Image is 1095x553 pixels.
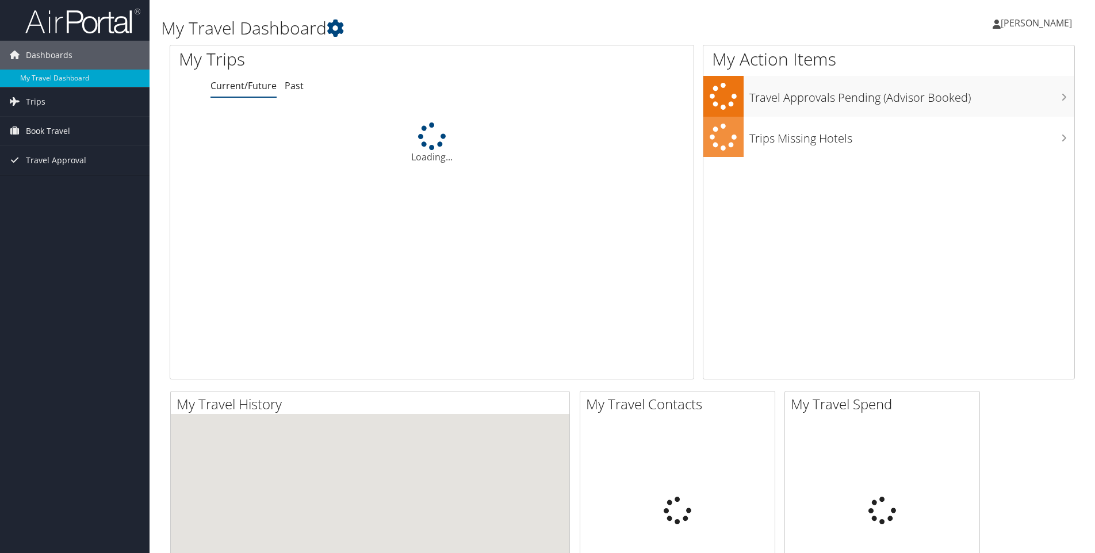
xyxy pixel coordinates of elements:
[749,125,1074,147] h3: Trips Missing Hotels
[161,16,776,40] h1: My Travel Dashboard
[26,117,70,145] span: Book Travel
[179,47,467,71] h1: My Trips
[210,79,277,92] a: Current/Future
[177,394,569,414] h2: My Travel History
[703,76,1074,117] a: Travel Approvals Pending (Advisor Booked)
[993,6,1083,40] a: [PERSON_NAME]
[791,394,979,414] h2: My Travel Spend
[285,79,304,92] a: Past
[703,117,1074,158] a: Trips Missing Hotels
[1001,17,1072,29] span: [PERSON_NAME]
[170,122,694,164] div: Loading...
[26,87,45,116] span: Trips
[749,84,1074,106] h3: Travel Approvals Pending (Advisor Booked)
[703,47,1074,71] h1: My Action Items
[25,7,140,34] img: airportal-logo.png
[26,146,86,175] span: Travel Approval
[26,41,72,70] span: Dashboards
[586,394,775,414] h2: My Travel Contacts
